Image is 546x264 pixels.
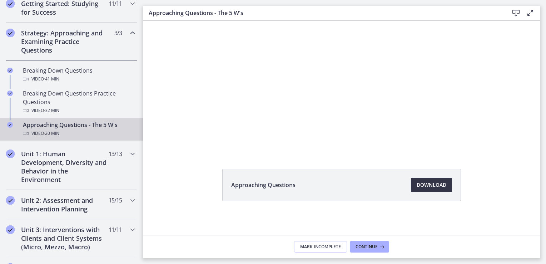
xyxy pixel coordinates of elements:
[21,196,108,213] h2: Unit 2: Assessment and Intervention Planning
[6,150,15,158] i: Completed
[44,129,59,138] span: · 20 min
[23,89,134,115] div: Breaking Down Questions Practice Questions
[294,241,347,253] button: Mark Incomplete
[23,66,134,83] div: Breaking Down Questions
[300,244,341,250] span: Mark Incomplete
[356,244,378,250] span: Continue
[6,225,15,234] i: Completed
[23,121,134,138] div: Approaching Questions - The 5 W's
[6,196,15,205] i: Completed
[23,129,134,138] div: Video
[109,196,122,205] span: 15 / 15
[7,91,13,96] i: Completed
[350,241,389,253] button: Continue
[44,106,59,115] span: · 32 min
[231,181,296,189] span: Approaching Questions
[21,225,108,251] h2: Unit 3: Interventions with Clients and Client Systems (Micro, Mezzo, Macro)
[23,106,134,115] div: Video
[6,29,15,37] i: Completed
[7,122,13,128] i: Completed
[21,150,108,184] h2: Unit 1: Human Development, Diversity and Behavior in the Environment
[7,68,13,73] i: Completed
[114,29,122,37] span: 3 / 3
[411,178,452,192] a: Download
[109,150,122,158] span: 13 / 13
[44,75,59,83] span: · 41 min
[149,9,497,17] h3: Approaching Questions - The 5 W's
[109,225,122,234] span: 11 / 11
[21,29,108,54] h2: Strategy: Approaching and Examining Practice Questions
[23,75,134,83] div: Video
[417,181,446,189] span: Download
